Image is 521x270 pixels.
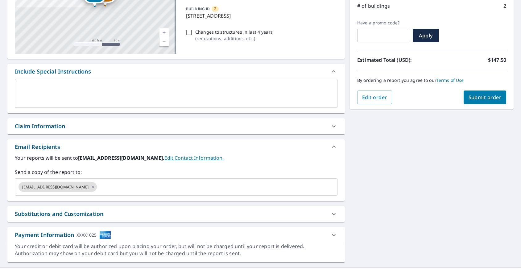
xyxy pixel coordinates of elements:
div: Substitutions and Customization [7,206,345,222]
img: cardImage [99,231,111,239]
div: Include Special Instructions [7,64,345,79]
button: Apply [413,29,439,42]
p: [STREET_ADDRESS] [186,12,335,19]
div: Payment Information [15,231,111,239]
span: Submit order [469,94,502,101]
p: By ordering a report you agree to our [357,78,506,83]
p: # of buildings [357,2,390,10]
button: Submit order [464,91,507,104]
div: Email Recipients [15,143,60,151]
a: Current Level 17, Zoom Out [159,37,169,46]
span: [EMAIL_ADDRESS][DOMAIN_NAME] [19,184,92,190]
div: Payment InformationXXXX1025cardImage [7,227,345,243]
div: Your credit or debit card will be authorized upon placing your order, but will not be charged unt... [15,243,337,257]
div: Substitutions and Customization [15,210,103,218]
label: Your reports will be sent to [15,154,337,162]
a: Terms of Use [436,77,464,83]
label: Have a promo code? [357,20,410,26]
label: Send a copy of the report to: [15,168,337,176]
button: Edit order [357,91,392,104]
span: Edit order [362,94,387,101]
a: EditContactInfo [164,154,224,161]
p: 2 [503,2,506,10]
p: ( renovations, additions, etc. ) [195,35,273,42]
b: [EMAIL_ADDRESS][DOMAIN_NAME]. [78,154,164,161]
p: Estimated Total (USD): [357,56,432,64]
div: [EMAIL_ADDRESS][DOMAIN_NAME] [19,182,97,192]
div: Claim Information [7,118,345,134]
span: 2 [214,6,216,12]
span: Apply [418,32,434,39]
a: Current Level 17, Zoom In [159,28,169,37]
div: XXXX1025 [76,231,97,239]
p: BUILDING ID [186,6,210,11]
div: Claim Information [15,122,65,130]
div: Email Recipients [7,139,345,154]
p: $147.50 [488,56,506,64]
div: Include Special Instructions [15,67,91,76]
p: Changes to structures in last 4 years [195,29,273,35]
